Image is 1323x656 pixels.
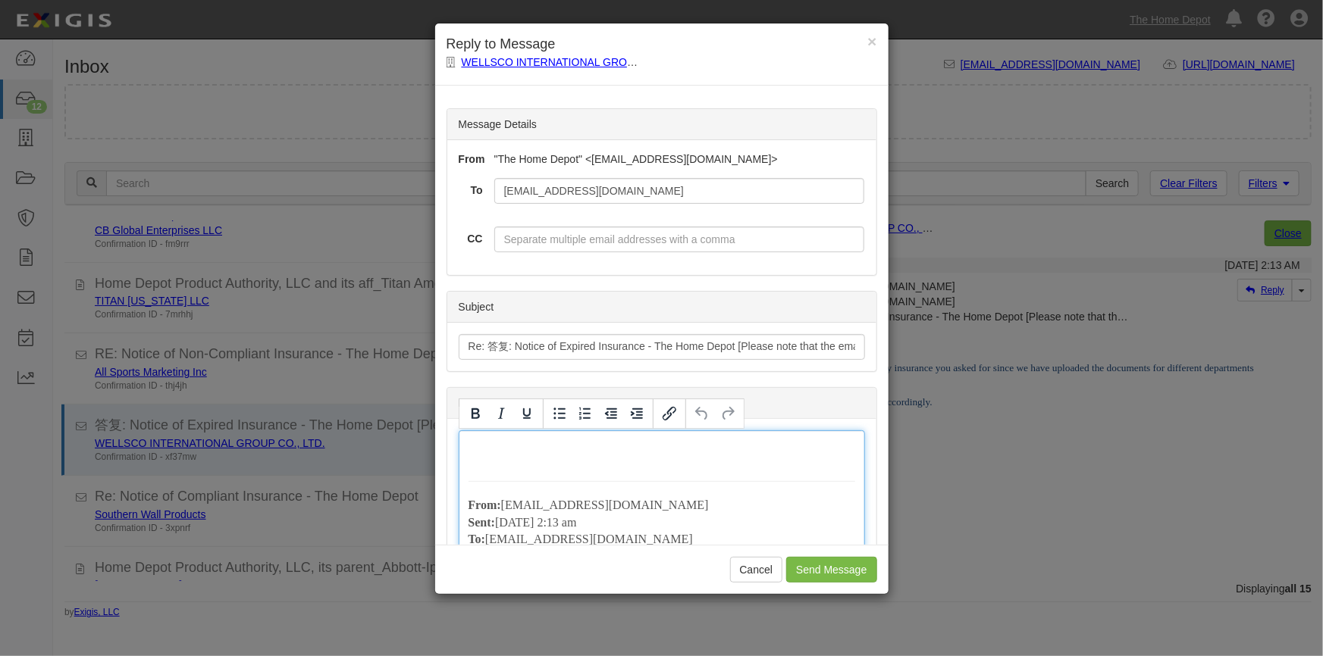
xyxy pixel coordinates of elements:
strong: From [459,153,485,165]
button: Increase indent [624,401,650,426]
span: × [867,33,876,50]
button: Insert/edit link [657,401,682,426]
button: Italic [488,401,514,426]
strong: To: [469,533,486,545]
label: To [447,178,483,198]
a: WELLSCO INTERNATIONAL GROUP CO., LTD. [462,56,692,68]
div: Message [447,388,876,419]
input: Separate multiple email addresses with a comma [494,226,865,252]
button: Undo [689,401,715,426]
h4: Reply to Message [447,35,877,55]
strong: Sent: [469,516,496,529]
button: Redo [715,401,741,426]
label: CC [447,226,483,246]
strong: From: [469,498,501,511]
div: Message Details [447,109,876,140]
p: [EMAIL_ADDRESS][DOMAIN_NAME] [DATE] 2:13 am [EMAIL_ADDRESS][DOMAIN_NAME] [EMAIL_ADDRESS][DOMAIN_N... [469,497,855,618]
div: Subject [447,292,876,323]
button: Underline [514,401,540,426]
button: Bold [462,401,488,426]
div: "The Home Depot" <[EMAIL_ADDRESS][DOMAIN_NAME]> [483,152,876,167]
button: Cancel [730,557,783,583]
button: Decrease indent [598,401,624,426]
button: Numbered list [572,401,598,426]
button: Bullet list [547,401,572,426]
input: Send Message [786,557,876,583]
input: Separate multiple email addresses with a comma [494,178,865,204]
button: Close [867,33,876,49]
